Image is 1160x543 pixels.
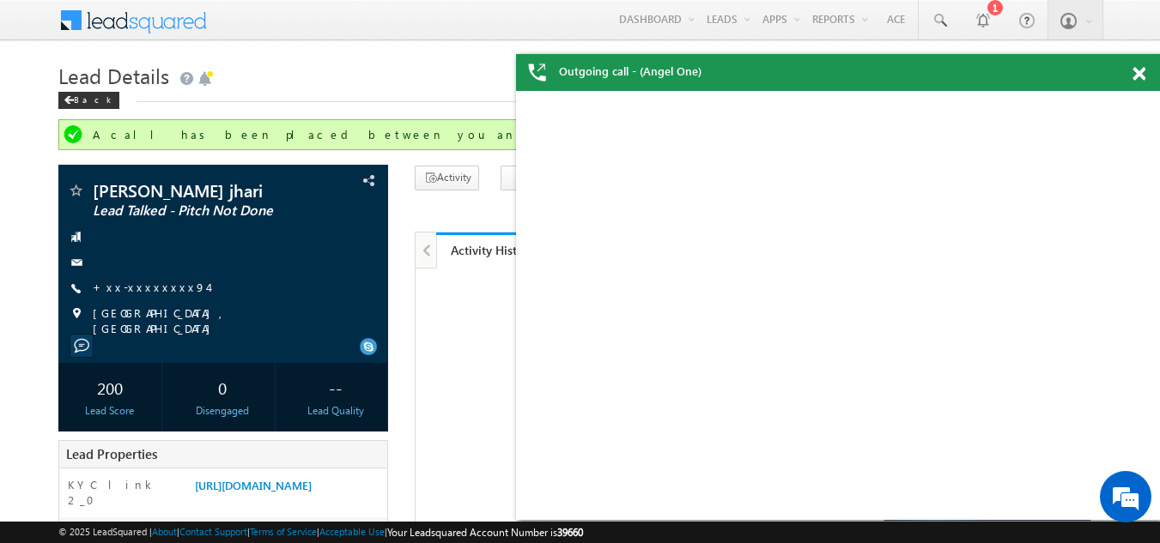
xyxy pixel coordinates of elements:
[250,526,317,537] a: Terms of Service
[63,371,158,403] div: 200
[66,445,157,462] span: Lead Properties
[152,526,177,537] a: About
[449,242,536,258] div: Activity History
[58,62,169,89] span: Lead Details
[58,91,128,106] a: Back
[319,526,385,537] a: Acceptable Use
[501,166,565,190] button: Note
[93,127,1072,142] div: A call has been placed between you and +xx-xxxxxxxx94
[415,166,479,190] button: Activity
[93,305,359,336] span: [GEOGRAPHIC_DATA], [GEOGRAPHIC_DATA]
[63,403,158,419] div: Lead Score
[175,403,270,419] div: Disengaged
[93,182,296,199] span: [PERSON_NAME] jhari
[387,526,583,539] span: Your Leadsquared Account Number is
[58,524,583,540] span: © 2025 LeadSquared | | | | |
[93,202,296,220] span: Lead Talked - Pitch Not Done
[93,280,208,294] a: +xx-xxxxxxxx94
[559,63,701,79] span: Outgoing call - (Angel One)
[288,403,383,419] div: Lead Quality
[557,526,583,539] span: 39660
[179,526,247,537] a: Contact Support
[436,232,549,268] a: Activity History
[288,371,383,403] div: --
[195,478,312,492] a: [URL][DOMAIN_NAME]
[175,371,270,403] div: 0
[58,92,119,109] div: Back
[68,477,179,508] label: KYC link 2_0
